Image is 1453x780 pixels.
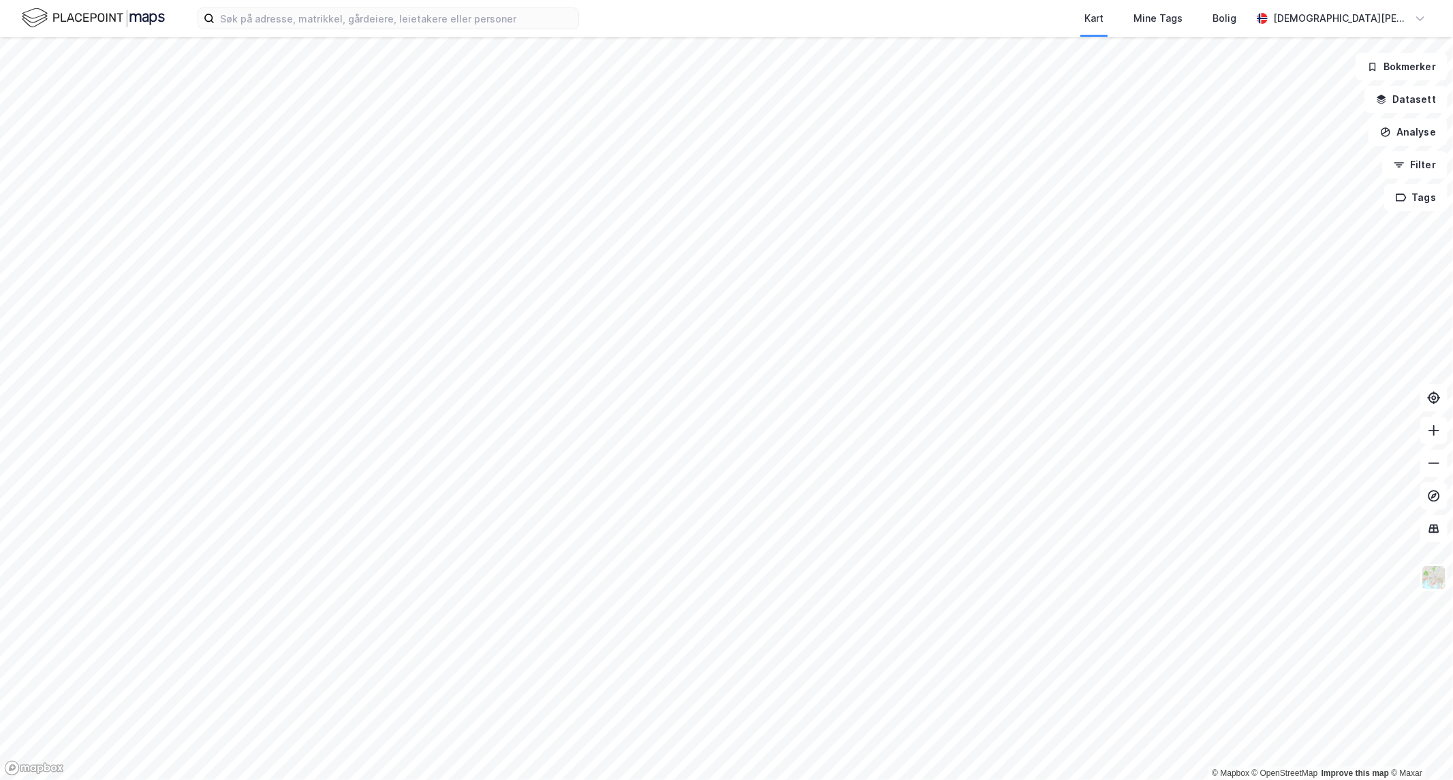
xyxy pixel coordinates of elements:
div: Bolig [1213,10,1236,27]
button: Tags [1384,184,1448,211]
div: [DEMOGRAPHIC_DATA][PERSON_NAME] [1273,10,1409,27]
div: Kontrollprogram for chat [1385,715,1453,780]
button: Datasett [1364,86,1448,113]
div: Mine Tags [1134,10,1183,27]
button: Bokmerker [1356,53,1448,80]
button: Filter [1382,151,1448,178]
a: Mapbox homepage [4,760,64,776]
a: Mapbox [1212,768,1249,778]
input: Søk på adresse, matrikkel, gårdeiere, leietakere eller personer [215,8,578,29]
img: Z [1421,565,1447,591]
a: OpenStreetMap [1252,768,1318,778]
a: Improve this map [1322,768,1389,778]
button: Analyse [1369,119,1448,146]
div: Kart [1084,10,1104,27]
img: logo.f888ab2527a4732fd821a326f86c7f29.svg [22,6,165,30]
iframe: Chat Widget [1385,715,1453,780]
